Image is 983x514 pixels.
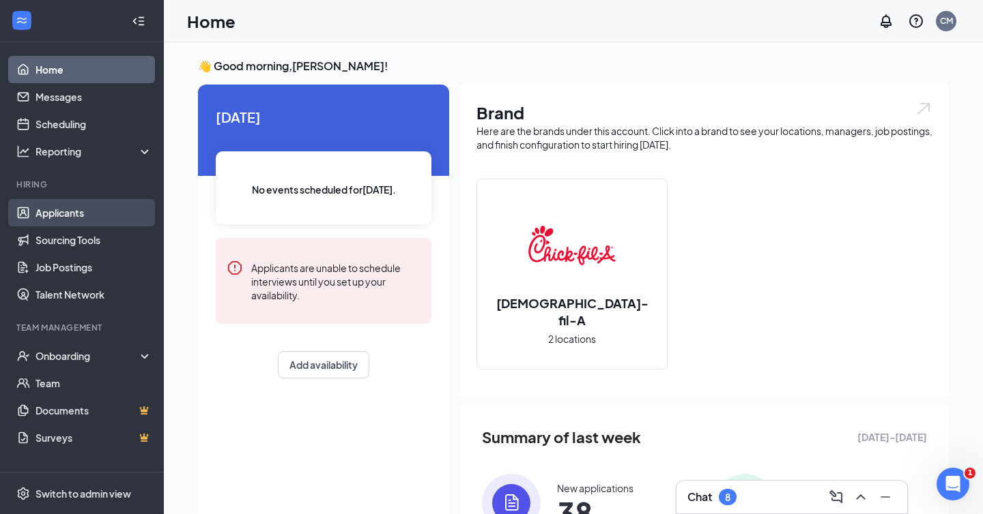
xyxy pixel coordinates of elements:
[35,397,152,424] a: DocumentsCrown
[35,487,131,500] div: Switch to admin view
[853,489,869,505] svg: ChevronUp
[908,13,924,29] svg: QuestionInfo
[725,492,730,503] div: 8
[35,83,152,110] a: Messages
[35,226,152,254] a: Sourcing Tools
[35,145,153,158] div: Reporting
[878,13,894,29] svg: Notifications
[278,351,369,378] button: Add availability
[548,331,596,346] span: 2 locations
[476,124,932,151] div: Here are the brands under this account. Click into a brand to see your locations, managers, job p...
[16,349,30,363] svg: UserCheck
[850,486,872,508] button: ChevronUp
[877,489,894,505] svg: Minimize
[965,468,975,479] span: 1
[252,182,396,197] span: No events scheduled for [DATE] .
[251,260,421,302] div: Applicants are unable to schedule interviews until you set up your availability.
[35,254,152,281] a: Job Postings
[216,106,431,127] span: [DATE]
[35,349,141,363] div: Onboarding
[528,202,616,289] img: Chick-fil-A
[874,486,896,508] button: Minimize
[940,15,953,27] div: CM
[35,110,152,138] a: Scheduling
[477,294,667,329] h2: [DEMOGRAPHIC_DATA]-fil-A
[16,145,30,158] svg: Analysis
[482,425,641,449] span: Summary of last week
[35,281,152,308] a: Talent Network
[915,101,932,117] img: open.6027fd2a22e1237b5b06.svg
[187,10,236,33] h1: Home
[16,487,30,500] svg: Settings
[35,199,152,226] a: Applicants
[35,424,152,451] a: SurveysCrown
[857,429,927,444] span: [DATE] - [DATE]
[476,101,932,124] h1: Brand
[16,322,149,333] div: Team Management
[132,14,145,28] svg: Collapse
[687,489,712,504] h3: Chat
[557,481,633,495] div: New applications
[15,14,29,27] svg: WorkstreamLogo
[198,59,949,74] h3: 👋 Good morning, [PERSON_NAME] !
[16,179,149,190] div: Hiring
[825,486,847,508] button: ComposeMessage
[35,369,152,397] a: Team
[227,260,243,276] svg: Error
[828,489,844,505] svg: ComposeMessage
[35,56,152,83] a: Home
[937,468,969,500] iframe: Intercom live chat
